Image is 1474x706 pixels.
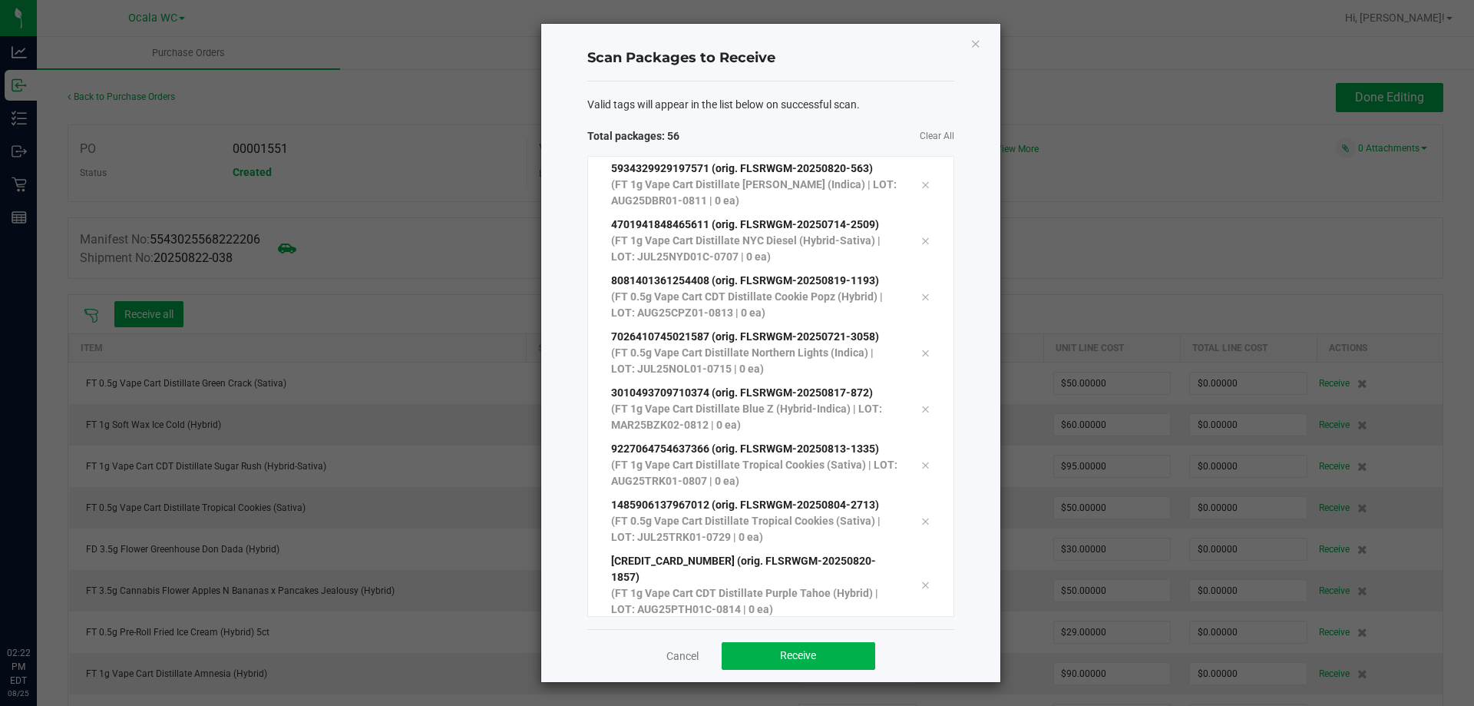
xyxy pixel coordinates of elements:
[587,48,954,68] h4: Scan Packages to Receive
[587,97,860,113] span: Valid tags will appear in the list below on successful scan.
[611,218,879,230] span: 4701941848465611 (orig. FLSRWGM-20250714-2509)
[970,34,981,52] button: Close
[722,642,875,670] button: Receive
[611,289,898,321] p: (FT 0.5g Vape Cart CDT Distillate Cookie Popz (Hybrid) | LOT: AUG25CPZ01-0813 | 0 ea)
[587,128,771,144] span: Total packages: 56
[909,456,941,474] div: Remove tag
[611,401,898,433] p: (FT 1g Vape Cart Distillate Blue Z (Hybrid-Indica) | LOT: MAR25BZK02-0812 | 0 ea)
[611,177,898,209] p: (FT 1g Vape Cart Distillate [PERSON_NAME] (Indica) | LOT: AUG25DBR01-0811 | 0 ea)
[611,233,898,265] p: (FT 1g Vape Cart Distillate NYC Diesel (Hybrid-Sativa) | LOT: JUL25NYD01C-0707 | 0 ea)
[780,649,816,661] span: Receive
[909,343,941,362] div: Remove tag
[909,399,941,418] div: Remove tag
[909,175,941,194] div: Remove tag
[611,386,873,399] span: 3010493709710374 (orig. FLSRWGM-20250817-872)
[611,499,879,511] span: 1485906137967012 (orig. FLSRWGM-20250804-2713)
[611,274,879,287] span: 8081401361254408 (orig. FLSRWGM-20250819-1193)
[666,648,699,664] a: Cancel
[909,287,941,306] div: Remove tag
[909,512,941,530] div: Remove tag
[611,555,876,583] span: [CREDIT_CARD_NUMBER] (orig. FLSRWGM-20250820-1857)
[611,513,898,545] p: (FT 0.5g Vape Cart Distillate Tropical Cookies (Sativa) | LOT: JUL25TRK01-0729 | 0 ea)
[611,457,898,489] p: (FT 1g Vape Cart Distillate Tropical Cookies (Sativa) | LOT: AUG25TRK01-0807 | 0 ea)
[611,162,873,174] span: 5934329929197571 (orig. FLSRWGM-20250820-563)
[611,330,879,343] span: 7026410745021587 (orig. FLSRWGM-20250721-3058)
[920,130,954,143] a: Clear All
[611,345,898,377] p: (FT 0.5g Vape Cart Distillate Northern Lights (Indica) | LOT: JUL25NOL01-0715 | 0 ea)
[909,576,941,595] div: Remove tag
[611,442,879,455] span: 9227064754637366 (orig. FLSRWGM-20250813-1335)
[909,231,941,250] div: Remove tag
[15,583,61,629] iframe: Resource center
[611,585,898,618] p: (FT 1g Vape Cart CDT Distillate Purple Tahoe (Hybrid) | LOT: AUG25PTH01C-0814 | 0 ea)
